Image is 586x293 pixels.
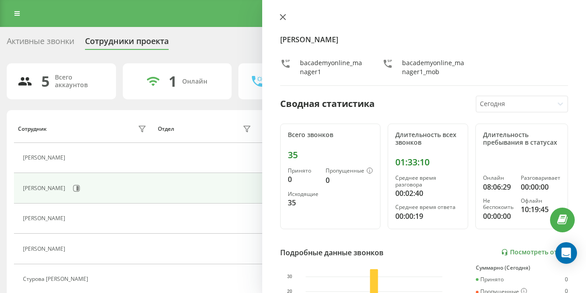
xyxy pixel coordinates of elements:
[395,175,461,188] div: Среднее время разговора
[23,185,67,191] div: [PERSON_NAME]
[287,274,292,279] text: 30
[326,175,373,186] div: 0
[288,131,373,139] div: Всего звонков
[483,198,514,211] div: Не беспокоить
[521,198,560,204] div: Офлайн
[288,197,318,208] div: 35
[23,246,67,252] div: [PERSON_NAME]
[7,36,74,50] div: Активные звонки
[300,58,364,76] div: bacademyonline_manager1
[288,150,373,160] div: 35
[521,204,560,215] div: 10:19:45
[326,168,373,175] div: Пропущенные
[402,58,466,76] div: bacademyonline_manager1_mob
[288,191,318,197] div: Исходящие
[169,73,177,90] div: 1
[288,174,318,185] div: 0
[395,211,461,222] div: 00:00:19
[280,34,568,45] h4: [PERSON_NAME]
[521,175,560,181] div: Разговаривает
[158,126,174,132] div: Отдел
[280,247,384,258] div: Подробные данные звонков
[288,168,318,174] div: Принято
[565,276,568,283] div: 0
[23,276,90,282] div: Cтурова [PERSON_NAME]
[395,204,461,210] div: Среднее время ответа
[483,131,560,146] div: Длительность пребывания в статусах
[476,276,504,283] div: Принято
[483,175,514,181] div: Онлайн
[280,97,375,111] div: Сводная статистика
[521,182,560,192] div: 00:00:00
[85,36,169,50] div: Сотрудники проекта
[41,73,49,90] div: 5
[395,131,461,146] div: Длительность всех звонков
[182,78,207,85] div: Онлайн
[395,188,461,199] div: 00:02:40
[55,74,105,89] div: Всего аккаунтов
[501,249,568,256] a: Посмотреть отчет
[483,182,514,192] div: 08:06:29
[555,242,577,264] div: Open Intercom Messenger
[483,211,514,222] div: 00:00:00
[395,157,461,168] div: 01:33:10
[476,265,568,271] div: Суммарно (Сегодня)
[18,126,47,132] div: Сотрудник
[23,155,67,161] div: [PERSON_NAME]
[23,215,67,222] div: [PERSON_NAME]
